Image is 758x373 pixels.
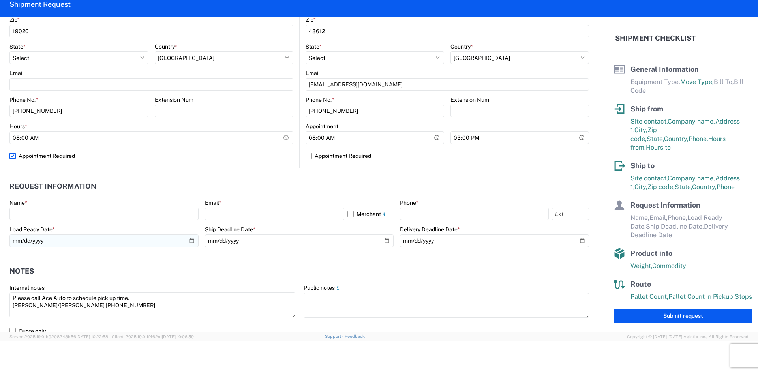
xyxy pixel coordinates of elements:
label: Appointment [306,123,338,130]
span: [DATE] 10:22:58 [76,334,108,339]
button: Submit request [614,309,752,323]
span: Product info [630,249,672,257]
span: Company name, [668,118,715,125]
label: Name [9,199,27,206]
span: Phone [717,183,735,191]
label: Merchant [347,208,394,220]
span: Route [630,280,651,288]
a: Support [325,334,345,339]
span: Ship Deadline Date, [646,223,704,230]
span: Pallet Count in Pickup Stops equals Pallet Count in delivery stops [630,293,752,309]
a: Feedback [345,334,365,339]
span: Company name, [668,174,715,182]
label: Hours [9,123,27,130]
label: Internal notes [9,284,45,291]
span: Hours to [646,144,671,151]
span: Commodity [652,262,686,270]
h2: Notes [9,267,34,275]
label: Delivery Deadline Date [400,226,460,233]
span: Request Information [630,201,700,209]
span: Phone, [689,135,708,142]
span: Name, [630,214,649,221]
label: Ship Deadline Date [205,226,255,233]
span: Email, [649,214,668,221]
label: Country [155,43,177,50]
span: Ship from [630,105,663,113]
span: State, [675,183,692,191]
span: City, [634,183,647,191]
span: Equipment Type, [630,78,680,86]
label: Email [205,199,221,206]
h2: Request Information [9,182,96,190]
label: Quote only [9,325,589,337]
span: General Information [630,65,699,73]
label: Country [450,43,473,50]
label: Appointment Required [9,150,293,162]
span: Move Type, [680,78,714,86]
span: Bill To, [714,78,734,86]
label: Load Ready Date [9,226,55,233]
label: Appointment Required [306,150,589,162]
label: Phone No. [9,96,38,103]
label: Email [306,69,320,77]
span: Zip code, [647,183,675,191]
label: Public notes [304,284,341,291]
label: Extension Num [450,96,489,103]
span: Phone, [668,214,687,221]
label: Zip [306,16,316,23]
span: City, [634,126,647,134]
label: State [306,43,322,50]
span: Country, [664,135,689,142]
span: Site contact, [630,174,668,182]
label: State [9,43,26,50]
span: [DATE] 10:06:59 [162,334,194,339]
label: Zip [9,16,20,23]
input: Ext [552,208,589,220]
span: Ship to [630,161,655,170]
h2: Shipment Checklist [615,34,696,43]
span: Client: 2025.19.0-1f462a1 [112,334,194,339]
label: Extension Num [155,96,193,103]
label: Phone [400,199,418,206]
span: Copyright © [DATE]-[DATE] Agistix Inc., All Rights Reserved [627,333,749,340]
span: Weight, [630,262,652,270]
span: Country, [692,183,717,191]
span: Site contact, [630,118,668,125]
span: State, [647,135,664,142]
span: Pallet Count, [630,293,668,300]
label: Email [9,69,24,77]
label: Phone No. [306,96,334,103]
span: Server: 2025.19.0-b9208248b56 [9,334,108,339]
